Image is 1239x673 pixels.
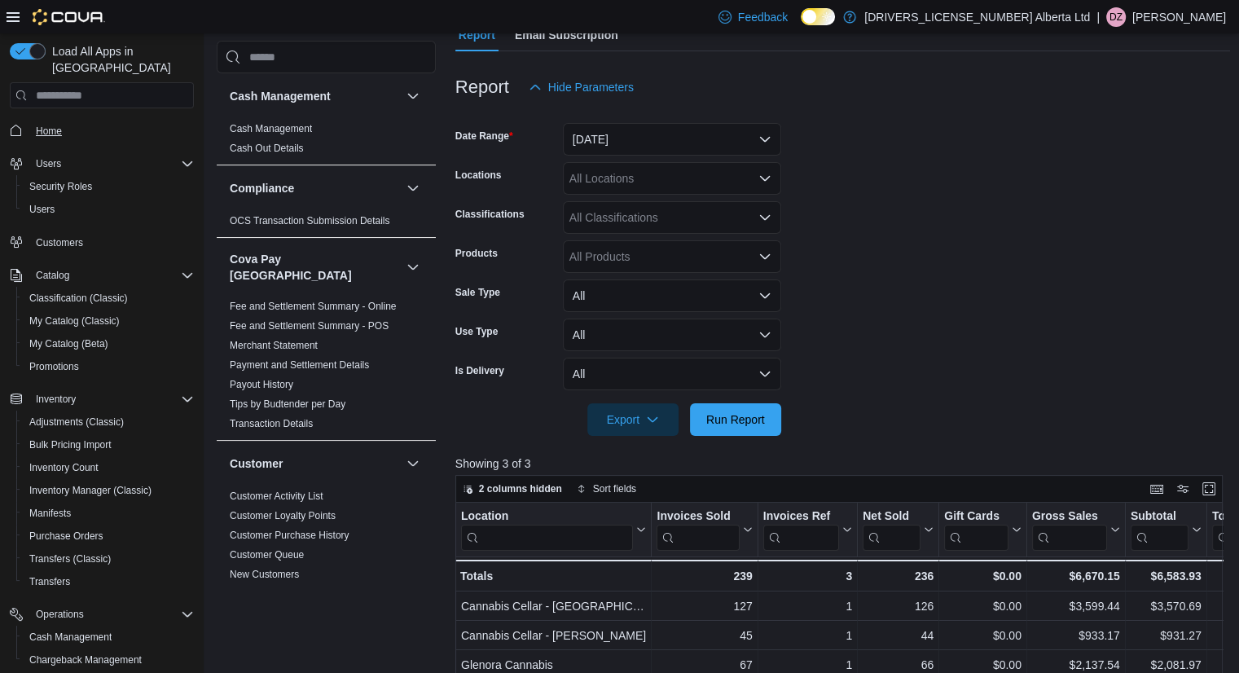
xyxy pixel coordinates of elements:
[403,178,423,198] button: Compliance
[36,157,61,170] span: Users
[230,417,313,430] span: Transaction Details
[230,490,323,503] span: Customer Activity List
[230,569,299,580] a: New Customers
[762,509,838,551] div: Invoices Ref
[944,566,1022,586] div: $0.00
[23,572,77,592] a: Transfers
[657,566,752,586] div: 239
[944,509,1008,551] div: Gift Card Sales
[16,570,200,593] button: Transfers
[455,325,498,338] label: Use Type
[762,566,851,586] div: 3
[29,180,92,193] span: Security Roles
[1106,7,1126,27] div: Doug Zimmerman
[29,575,70,588] span: Transfers
[758,250,771,263] button: Open list of options
[29,507,71,520] span: Manifests
[29,484,152,497] span: Inventory Manager (Classic)
[29,337,108,350] span: My Catalog (Beta)
[1032,509,1107,551] div: Gross Sales
[944,626,1022,645] div: $0.00
[1131,509,1202,551] button: Subtotal
[16,626,200,649] button: Cash Management
[230,509,336,522] span: Customer Loyalty Points
[230,398,345,410] a: Tips by Budtender per Day
[23,504,194,523] span: Manifests
[587,403,679,436] button: Export
[461,509,633,551] div: Location
[403,257,423,277] button: Cova Pay [GEOGRAPHIC_DATA]
[230,122,312,135] span: Cash Management
[944,509,1008,525] div: Gift Cards
[29,232,194,253] span: Customers
[863,626,934,645] div: 44
[1131,509,1188,525] div: Subtotal
[230,510,336,521] a: Customer Loyalty Points
[461,596,646,616] div: Cannabis Cellar - [GEOGRAPHIC_DATA]
[29,121,68,141] a: Home
[230,455,283,472] h3: Customer
[522,71,640,103] button: Hide Parameters
[758,211,771,224] button: Open list of options
[456,479,569,499] button: 2 columns hidden
[29,266,76,285] button: Catalog
[657,509,739,551] div: Invoices Sold
[1032,566,1120,586] div: $6,670.15
[36,608,84,621] span: Operations
[758,172,771,185] button: Open list of options
[36,125,62,138] span: Home
[455,130,513,143] label: Date Range
[23,334,194,354] span: My Catalog (Beta)
[403,86,423,106] button: Cash Management
[23,177,194,196] span: Security Roles
[863,509,920,525] div: Net Sold
[23,177,99,196] a: Security Roles
[657,626,752,645] div: 45
[455,169,502,182] label: Locations
[230,214,390,227] span: OCS Transaction Submission Details
[230,300,397,313] span: Fee and Settlement Summary - Online
[3,118,200,142] button: Home
[3,231,200,254] button: Customers
[455,247,498,260] label: Products
[461,509,633,525] div: Location
[3,264,200,287] button: Catalog
[230,143,304,154] a: Cash Out Details
[16,456,200,479] button: Inventory Count
[479,482,562,495] span: 2 columns hidden
[29,552,111,565] span: Transfers (Classic)
[1032,626,1120,645] div: $933.17
[762,626,851,645] div: 1
[23,458,105,477] a: Inventory Count
[29,154,194,174] span: Users
[23,357,86,376] a: Promotions
[23,435,194,455] span: Bulk Pricing Import
[1032,509,1107,525] div: Gross Sales
[16,355,200,378] button: Promotions
[23,627,118,647] a: Cash Management
[29,416,124,429] span: Adjustments (Classic)
[23,549,117,569] a: Transfers (Classic)
[230,548,304,561] span: Customer Queue
[944,509,1022,551] button: Gift Cards
[230,180,294,196] h3: Compliance
[29,389,194,409] span: Inventory
[1131,596,1202,616] div: $3,570.69
[3,603,200,626] button: Operations
[515,19,618,51] span: Email Subscription
[762,509,838,525] div: Invoices Ref
[455,455,1231,472] p: Showing 3 of 3
[16,198,200,221] button: Users
[230,359,369,371] a: Payment and Settlement Details
[23,200,194,219] span: Users
[23,311,126,331] a: My Catalog (Classic)
[738,9,788,25] span: Feedback
[29,605,194,624] span: Operations
[570,479,643,499] button: Sort fields
[16,433,200,456] button: Bulk Pricing Import
[403,454,423,473] button: Customer
[690,403,781,436] button: Run Report
[1131,566,1202,586] div: $6,583.93
[23,526,194,546] span: Purchase Orders
[801,8,835,25] input: Dark Mode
